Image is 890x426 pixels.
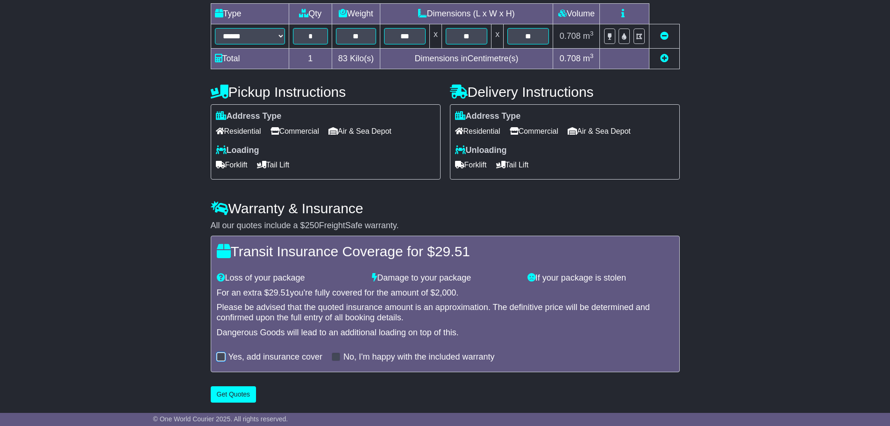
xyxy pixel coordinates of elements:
td: Weight [332,4,380,24]
label: No, I'm happy with the included warranty [343,352,495,362]
span: © One World Courier 2025. All rights reserved. [153,415,288,423]
span: 83 [338,54,348,63]
div: If your package is stolen [523,273,678,283]
span: Air & Sea Depot [328,124,392,138]
span: m [583,54,594,63]
span: Commercial [271,124,319,138]
span: Air & Sea Depot [568,124,631,138]
div: Dangerous Goods will lead to an additional loading on top of this. [217,328,674,338]
span: m [583,31,594,41]
td: 1 [289,49,332,69]
span: 0.708 [560,54,581,63]
td: Dimensions (L x W x H) [380,4,553,24]
td: Qty [289,4,332,24]
span: Tail Lift [257,158,290,172]
td: Dimensions in Centimetre(s) [380,49,553,69]
span: 29.51 [435,244,470,259]
td: x [491,24,504,49]
span: Tail Lift [496,158,529,172]
span: 2,000 [435,288,456,297]
span: Forklift [216,158,248,172]
td: x [429,24,441,49]
div: Please be advised that the quoted insurance amount is an approximation. The definitive price will... [217,303,674,323]
button: Get Quotes [211,386,256,403]
span: 250 [305,221,319,230]
td: Kilo(s) [332,49,380,69]
span: 0.708 [560,31,581,41]
div: Loss of your package [212,273,368,283]
div: All our quotes include a $ FreightSafe warranty. [211,221,680,231]
label: Address Type [216,111,282,122]
td: Type [211,4,289,24]
label: Yes, add insurance cover [228,352,322,362]
a: Add new item [660,54,669,63]
label: Loading [216,145,259,156]
span: Residential [455,124,500,138]
sup: 3 [590,52,594,59]
span: 29.51 [269,288,290,297]
sup: 3 [590,30,594,37]
span: Forklift [455,158,487,172]
h4: Pickup Instructions [211,84,441,100]
td: Total [211,49,289,69]
span: Residential [216,124,261,138]
h4: Transit Insurance Coverage for $ [217,244,674,259]
label: Address Type [455,111,521,122]
label: Unloading [455,145,507,156]
h4: Delivery Instructions [450,84,680,100]
div: For an extra $ you're fully covered for the amount of $ . [217,288,674,298]
span: Commercial [510,124,558,138]
h4: Warranty & Insurance [211,201,680,216]
a: Remove this item [660,31,669,41]
div: Damage to your package [367,273,523,283]
td: Volume [553,4,600,24]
